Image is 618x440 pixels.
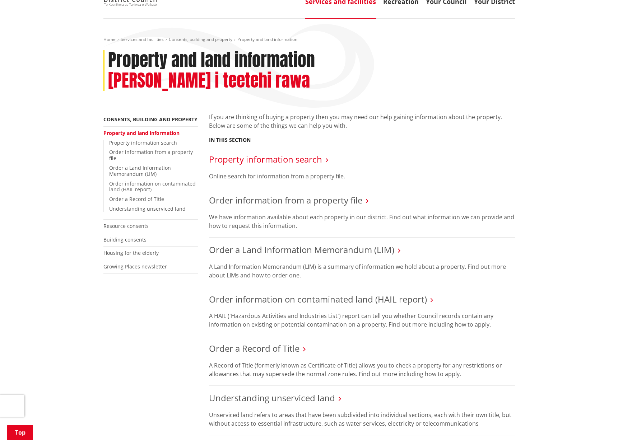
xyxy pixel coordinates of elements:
a: Consents, building and property [103,116,198,123]
iframe: Messenger Launcher [585,410,611,436]
a: Order information from a property file [209,194,362,206]
p: A Land Information Memorandum (LIM) is a summary of information we hold about a property. Find ou... [209,262,515,280]
h1: Property and land information [108,50,315,71]
a: Consents, building and property [169,36,232,42]
a: Order information on contaminated land (HAIL report) [209,293,427,305]
a: Order a Land Information Memorandum (LIM) [209,244,394,256]
a: Services and facilities [121,36,164,42]
a: Order a Record of Title [109,196,164,202]
h2: [PERSON_NAME] i teetehi rawa [108,70,310,91]
a: Understanding unserviced land [109,205,186,212]
nav: breadcrumb [103,37,515,43]
a: Top [7,425,33,440]
h5: In this section [209,137,251,143]
a: Order a Land Information Memorandum (LIM) [109,164,171,177]
p: A HAIL ('Hazardous Activities and Industries List') report can tell you whether Council records c... [209,312,515,329]
a: Understanding unserviced land [209,392,335,404]
a: Order a Record of Title [209,342,299,354]
a: Order information from a property file [109,149,193,162]
a: Property and land information [103,130,180,136]
a: Home [103,36,116,42]
p: If you are thinking of buying a property then you may need our help gaining information about the... [209,113,515,130]
p: A Record of Title (formerly known as Certificate of Title) allows you to check a property for any... [209,361,515,378]
a: Property information search [109,139,177,146]
a: Resource consents [103,223,149,229]
p: Unserviced land refers to areas that have been subdivided into individual sections, each with the... [209,411,515,428]
p: Online search for information from a property file. [209,172,515,181]
a: Growing Places newsletter [103,263,167,270]
a: Order information on contaminated land (HAIL report) [109,180,196,193]
a: Housing for the elderly [103,249,159,256]
a: Property information search [209,153,322,165]
a: Building consents [103,236,147,243]
p: We have information available about each property in our district. Find out what information we c... [209,213,515,230]
span: Property and land information [237,36,297,42]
